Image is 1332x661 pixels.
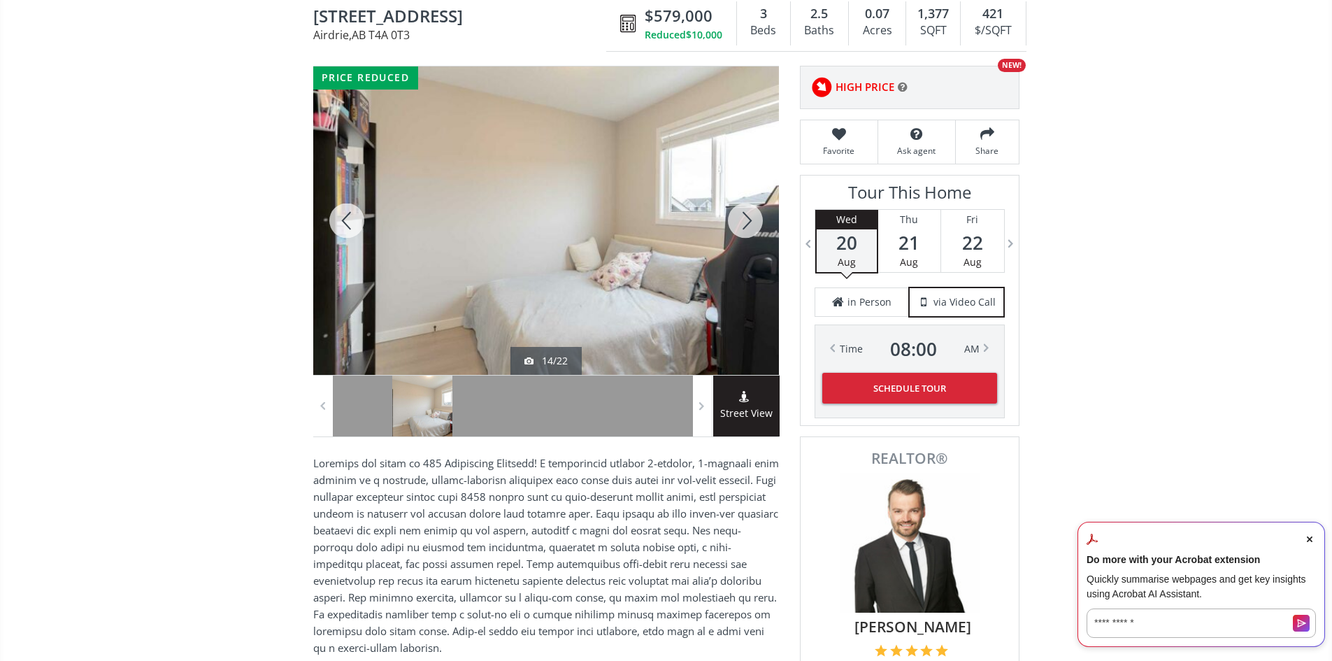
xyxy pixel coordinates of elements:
[936,644,948,657] img: 5 of 5 stars
[808,145,871,157] span: Favorite
[878,233,940,253] span: 21
[836,80,894,94] span: HIGH PRICE
[847,295,891,309] span: in Person
[963,145,1012,157] span: Share
[686,28,722,42] span: $10,000
[313,7,613,29] span: 228 Ravenstern Crescent SE
[920,644,933,657] img: 4 of 5 stars
[885,145,948,157] span: Ask agent
[744,5,783,23] div: 3
[840,473,980,613] img: Photo of Tyler Remington
[313,29,613,41] span: Airdrie , AB T4A 0T3
[941,210,1004,229] div: Fri
[933,295,996,309] span: via Video Call
[817,210,877,229] div: Wed
[840,339,980,359] div: Time AM
[798,20,841,41] div: Baths
[856,5,898,23] div: 0.07
[817,233,877,253] span: 20
[838,255,856,269] span: Aug
[917,5,949,23] span: 1,377
[900,255,918,269] span: Aug
[798,5,841,23] div: 2.5
[645,5,712,27] span: $579,000
[890,339,937,359] span: 08 : 00
[941,233,1004,253] span: 22
[878,210,940,229] div: Thu
[808,73,836,101] img: rating icon
[524,354,568,368] div: 14/22
[313,455,779,656] p: Loremips dol sitam co 485 Adipiscing Elitsedd! E temporincid utlabor 2-etdolor, 1-magnaali enim a...
[890,644,903,657] img: 2 of 5 stars
[964,255,982,269] span: Aug
[968,20,1018,41] div: $/SQFT
[713,406,780,422] span: Street View
[822,373,997,404] button: Schedule Tour
[313,66,418,90] div: price reduced
[905,644,918,657] img: 3 of 5 stars
[875,644,887,657] img: 1 of 5 stars
[998,59,1026,72] div: NEW!
[816,451,1003,466] span: REALTOR®
[913,20,953,41] div: SQFT
[744,20,783,41] div: Beds
[815,183,1005,209] h3: Tour This Home
[313,66,779,375] div: 228 Ravenstern Crescent SE Airdrie, AB T4A 0T3 - Photo 14 of 22
[856,20,898,41] div: Acres
[645,28,722,42] div: Reduced
[968,5,1018,23] div: 421
[823,616,1003,637] span: [PERSON_NAME]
